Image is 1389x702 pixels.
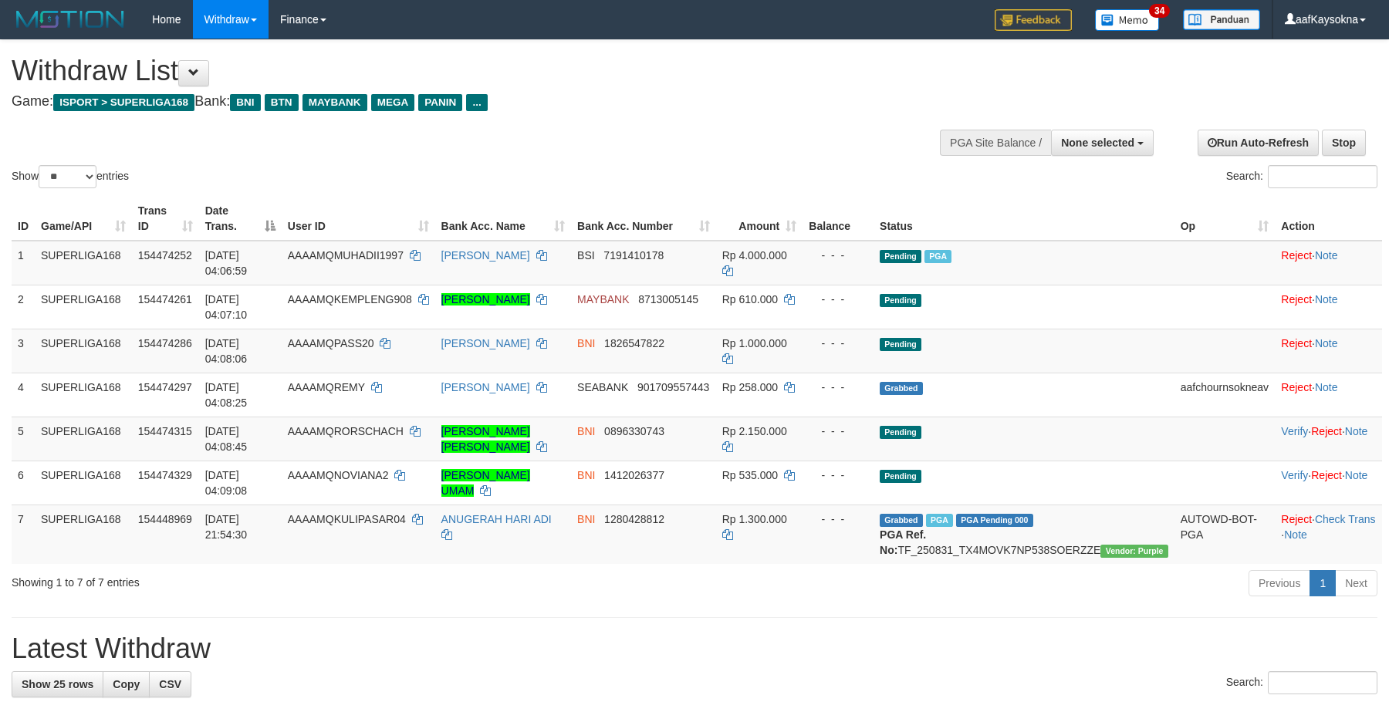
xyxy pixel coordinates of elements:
span: [DATE] 04:08:45 [205,425,248,453]
span: Rp 610.000 [722,293,778,305]
span: BNI [577,513,595,525]
a: Previous [1249,570,1310,596]
a: Copy [103,671,150,697]
span: Rp 1.300.000 [722,513,787,525]
span: Rp 4.000.000 [722,249,787,262]
th: Op: activate to sort column ascending [1174,197,1276,241]
td: SUPERLIGA168 [35,417,132,461]
td: · [1275,285,1382,329]
span: None selected [1061,137,1134,149]
span: 154474315 [138,425,192,437]
th: Game/API: activate to sort column ascending [35,197,132,241]
img: panduan.png [1183,9,1260,30]
td: · [1275,241,1382,285]
a: Reject [1311,469,1342,481]
td: 3 [12,329,35,373]
span: AAAAMQREMY [288,381,365,393]
a: Reject [1281,337,1312,349]
td: · · [1275,505,1382,564]
a: [PERSON_NAME] [PERSON_NAME] [441,425,530,453]
span: Pending [880,294,921,307]
span: 154474329 [138,469,192,481]
td: · · [1275,461,1382,505]
th: Balance [803,197,874,241]
a: Note [1284,528,1307,541]
span: Vendor URL: https://trx4.1velocity.biz [1100,545,1168,558]
td: · · [1275,417,1382,461]
span: [DATE] 21:54:30 [205,513,248,541]
span: PANIN [418,94,462,111]
a: Note [1345,469,1368,481]
a: Reject [1281,513,1312,525]
a: Next [1335,570,1377,596]
td: AUTOWD-BOT-PGA [1174,505,1276,564]
span: Pending [880,426,921,439]
a: Reject [1281,249,1312,262]
h1: Latest Withdraw [12,633,1377,664]
th: ID [12,197,35,241]
th: Date Trans.: activate to sort column descending [199,197,282,241]
a: CSV [149,671,191,697]
div: - - - [809,292,867,307]
span: Copy 1826547822 to clipboard [604,337,664,349]
a: Run Auto-Refresh [1198,130,1319,156]
label: Show entries [12,165,129,188]
th: Bank Acc. Name: activate to sort column ascending [435,197,571,241]
td: 1 [12,241,35,285]
td: 7 [12,505,35,564]
span: BSI [577,249,595,262]
td: 6 [12,461,35,505]
span: Rp 535.000 [722,469,778,481]
h1: Withdraw List [12,56,911,86]
span: Copy 8713005145 to clipboard [638,293,698,305]
a: [PERSON_NAME] [441,337,530,349]
a: Stop [1322,130,1366,156]
div: - - - [809,336,867,351]
span: BNI [577,425,595,437]
td: SUPERLIGA168 [35,329,132,373]
span: 154474261 [138,293,192,305]
span: Marked by aafchhiseyha [926,514,953,527]
a: [PERSON_NAME] [441,249,530,262]
span: BNI [577,337,595,349]
span: Pending [880,470,921,483]
span: Copy 1280428812 to clipboard [604,513,664,525]
label: Search: [1226,671,1377,694]
span: MAYBANK [577,293,629,305]
td: 2 [12,285,35,329]
span: Copy 1412026377 to clipboard [604,469,664,481]
span: MEGA [371,94,415,111]
span: Copy 0896330743 to clipboard [604,425,664,437]
span: AAAAMQNOVIANA2 [288,469,389,481]
td: TF_250831_TX4MOVK7NP538SOERZZE [874,505,1174,564]
span: Rp 258.000 [722,381,778,393]
span: Pending [880,338,921,351]
span: AAAAMQKULIPASAR04 [288,513,406,525]
span: SEABANK [577,381,628,393]
a: Note [1315,337,1338,349]
div: - - - [809,511,867,527]
label: Search: [1226,165,1377,188]
span: [DATE] 04:07:10 [205,293,248,321]
input: Search: [1268,165,1377,188]
span: Grabbed [880,382,923,395]
div: - - - [809,248,867,263]
span: [DATE] 04:08:25 [205,381,248,409]
td: aafchournsokneav [1174,373,1276,417]
td: SUPERLIGA168 [35,461,132,505]
span: BNI [230,94,260,111]
span: 154448969 [138,513,192,525]
span: Copy [113,678,140,690]
a: Note [1315,381,1338,393]
span: [DATE] 04:08:06 [205,337,248,365]
span: [DATE] 04:09:08 [205,469,248,497]
a: Verify [1281,425,1308,437]
a: Show 25 rows [12,671,103,697]
span: Rp 2.150.000 [722,425,787,437]
div: - - - [809,380,867,395]
td: 5 [12,417,35,461]
th: User ID: activate to sort column ascending [282,197,435,241]
div: - - - [809,467,867,483]
td: SUPERLIGA168 [35,373,132,417]
span: Copy 901709557443 to clipboard [637,381,709,393]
